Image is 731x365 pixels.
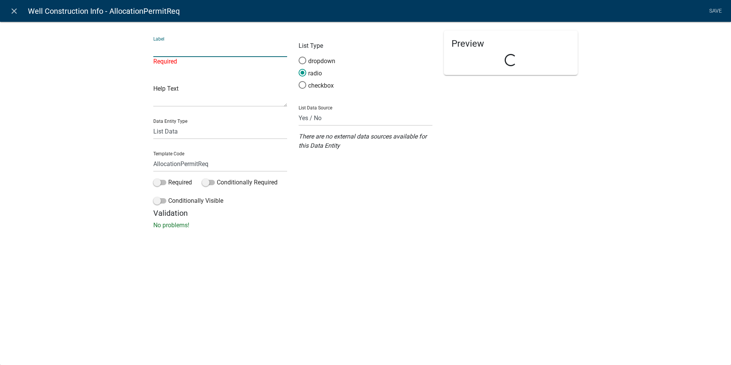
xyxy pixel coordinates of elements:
[153,57,287,66] div: Required
[153,178,192,187] label: Required
[153,221,578,230] p: No problems!
[28,3,180,19] span: Well Construction Info - AllocationPermitReq
[299,81,334,90] label: checkbox
[452,38,570,49] h5: Preview
[10,7,19,16] i: close
[299,69,322,78] label: radio
[153,196,223,205] label: Conditionally Visible
[299,57,335,66] label: dropdown
[299,41,432,51] p: List Type
[299,133,427,149] i: There are no external data sources available for this Data Entity
[202,178,278,187] label: Conditionally Required
[153,209,578,218] h5: Validation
